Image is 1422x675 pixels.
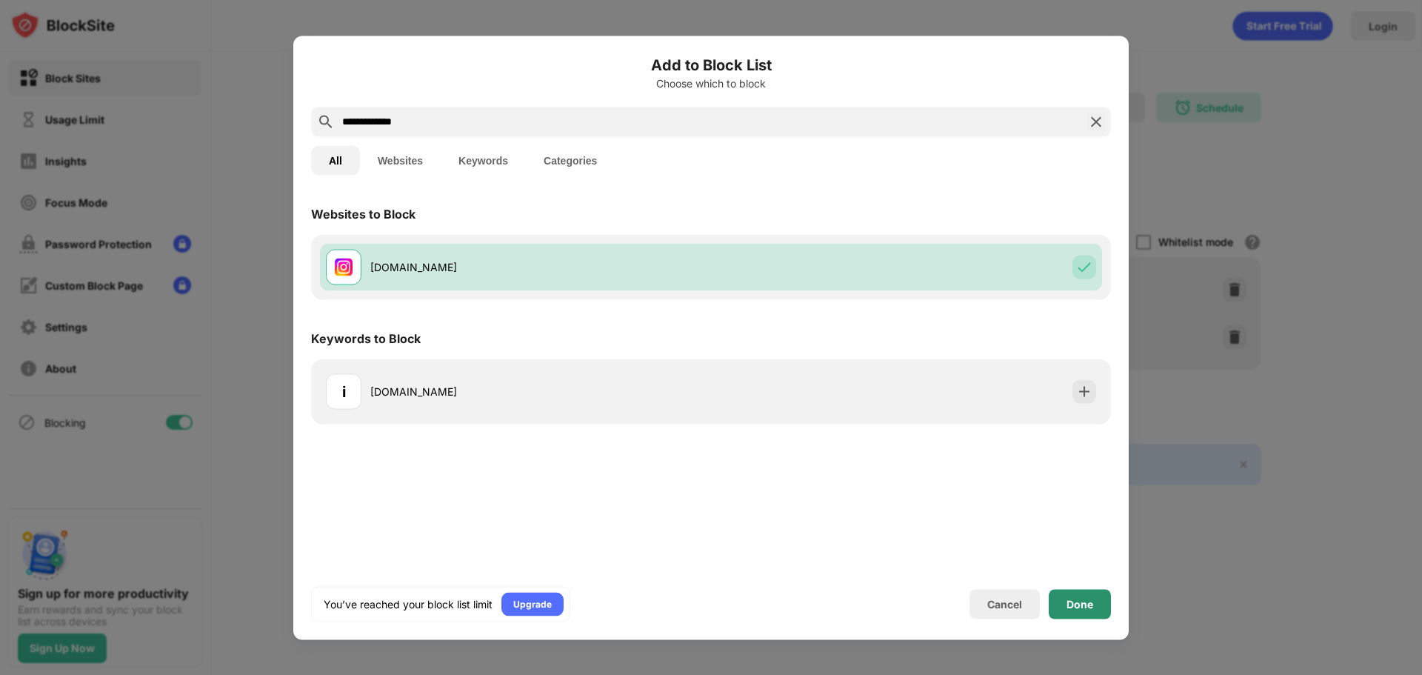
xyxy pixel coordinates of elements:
div: [DOMAIN_NAME] [370,259,711,275]
div: Choose which to block [311,77,1111,89]
div: Cancel [987,598,1022,611]
button: Keywords [441,145,526,175]
div: Done [1066,598,1093,610]
img: search-close [1087,113,1105,130]
button: All [311,145,360,175]
div: [DOMAIN_NAME] [370,384,711,399]
div: Upgrade [513,596,552,611]
img: search.svg [317,113,335,130]
h6: Add to Block List [311,53,1111,76]
div: i [342,380,346,402]
div: Keywords to Block [311,330,421,345]
button: Websites [360,145,441,175]
div: Websites to Block [311,206,415,221]
button: Categories [526,145,615,175]
img: favicons [335,258,353,276]
div: You’ve reached your block list limit [324,596,493,611]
